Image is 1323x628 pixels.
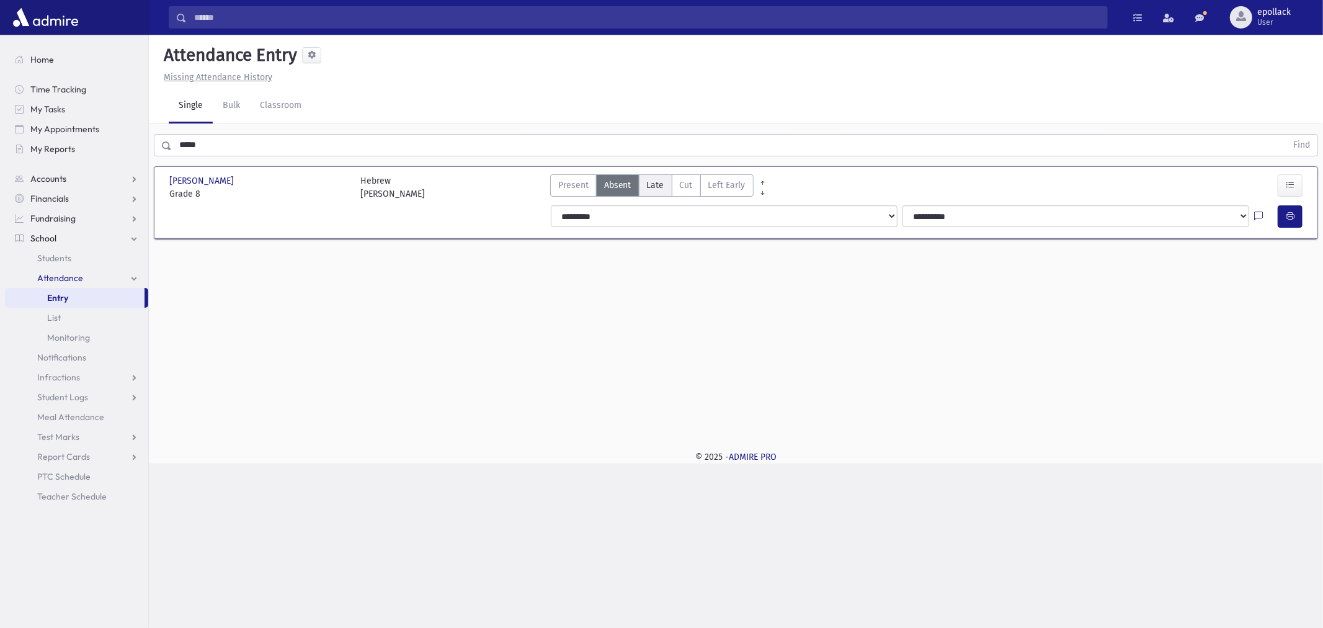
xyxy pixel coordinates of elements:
span: Notifications [37,352,86,363]
span: My Tasks [30,104,65,115]
span: [PERSON_NAME] [169,174,236,187]
span: Students [37,253,71,264]
a: Report Cards [5,447,148,467]
div: © 2025 - [169,451,1303,464]
a: Single [169,89,213,123]
span: Home [30,54,54,65]
span: Fundraising [30,213,76,224]
a: My Tasks [5,99,148,119]
a: Financials [5,189,148,209]
a: My Reports [5,139,148,159]
a: Missing Attendance History [159,72,272,83]
a: Fundraising [5,209,148,228]
a: Attendance [5,268,148,288]
a: Meal Attendance [5,407,148,427]
a: ADMIRE PRO [729,452,777,462]
a: Accounts [5,169,148,189]
span: Meal Attendance [37,411,104,423]
span: Absent [604,179,631,192]
div: AttTypes [550,174,754,200]
span: Report Cards [37,451,90,462]
span: Attendance [37,272,83,284]
span: Teacher Schedule [37,491,107,502]
span: List [47,312,61,323]
span: Accounts [30,173,66,184]
span: Student Logs [37,392,88,403]
a: List [5,308,148,328]
div: Hebrew [PERSON_NAME] [360,174,425,200]
span: User [1257,17,1291,27]
a: Teacher Schedule [5,487,148,506]
a: Monitoring [5,328,148,348]
button: Find [1286,135,1317,156]
span: Time Tracking [30,84,86,95]
span: Present [558,179,589,192]
a: Entry [5,288,145,308]
a: Bulk [213,89,250,123]
h5: Attendance Entry [159,45,297,66]
img: AdmirePro [10,5,81,30]
span: Late [647,179,664,192]
a: PTC Schedule [5,467,148,487]
span: Test Marks [37,431,79,442]
span: School [30,233,56,244]
span: Grade 8 [169,187,348,200]
a: Test Marks [5,427,148,447]
a: Infractions [5,367,148,387]
span: Left Early [708,179,746,192]
a: Student Logs [5,387,148,407]
span: epollack [1257,7,1291,17]
a: Classroom [250,89,311,123]
span: My Reports [30,143,75,155]
a: Home [5,50,148,70]
span: Cut [680,179,693,192]
a: My Appointments [5,119,148,139]
span: Infractions [37,372,80,383]
u: Missing Attendance History [164,72,272,83]
span: Monitoring [47,332,90,343]
span: PTC Schedule [37,471,91,482]
a: Time Tracking [5,79,148,99]
a: School [5,228,148,248]
a: Notifications [5,348,148,367]
span: My Appointments [30,123,99,135]
span: Financials [30,193,69,204]
span: Entry [47,292,68,303]
input: Search [187,6,1107,29]
a: Students [5,248,148,268]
